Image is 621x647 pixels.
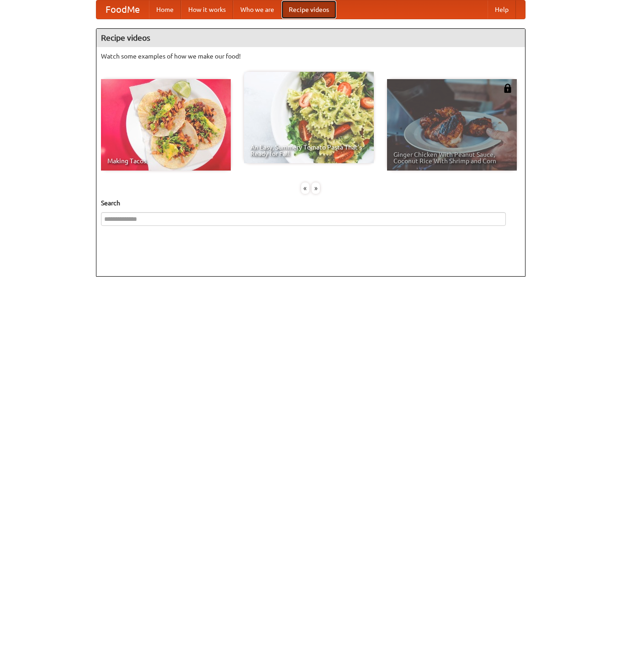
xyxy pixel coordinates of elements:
a: Help [488,0,516,19]
span: An Easy, Summery Tomato Pasta That's Ready for Fall [250,144,367,157]
a: FoodMe [96,0,149,19]
a: Recipe videos [281,0,336,19]
a: How it works [181,0,233,19]
p: Watch some examples of how we make our food! [101,52,520,61]
div: « [301,182,309,194]
a: Who we are [233,0,281,19]
a: Home [149,0,181,19]
span: Making Tacos [107,158,224,164]
img: 483408.png [503,84,512,93]
h5: Search [101,198,520,208]
a: An Easy, Summery Tomato Pasta That's Ready for Fall [244,72,374,163]
div: » [312,182,320,194]
a: Making Tacos [101,79,231,171]
h4: Recipe videos [96,29,525,47]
